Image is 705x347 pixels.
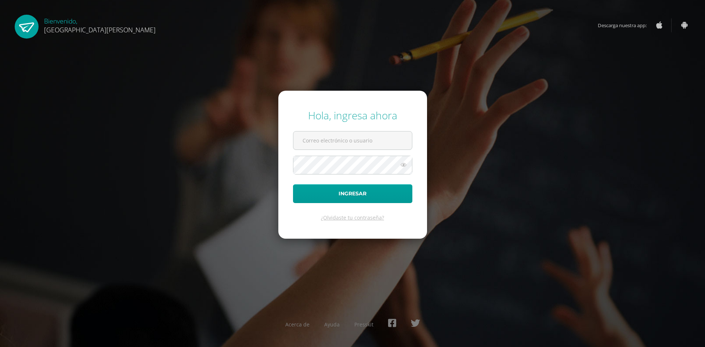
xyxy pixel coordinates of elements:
[44,25,156,34] span: [GEOGRAPHIC_DATA][PERSON_NAME]
[285,321,310,328] a: Acerca de
[324,321,340,328] a: Ayuda
[293,108,412,122] div: Hola, ingresa ahora
[598,18,654,32] span: Descarga nuestra app:
[293,131,412,149] input: Correo electrónico o usuario
[354,321,373,328] a: Presskit
[321,214,384,221] a: ¿Olvidaste tu contraseña?
[293,184,412,203] button: Ingresar
[44,15,156,34] div: Bienvenido,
